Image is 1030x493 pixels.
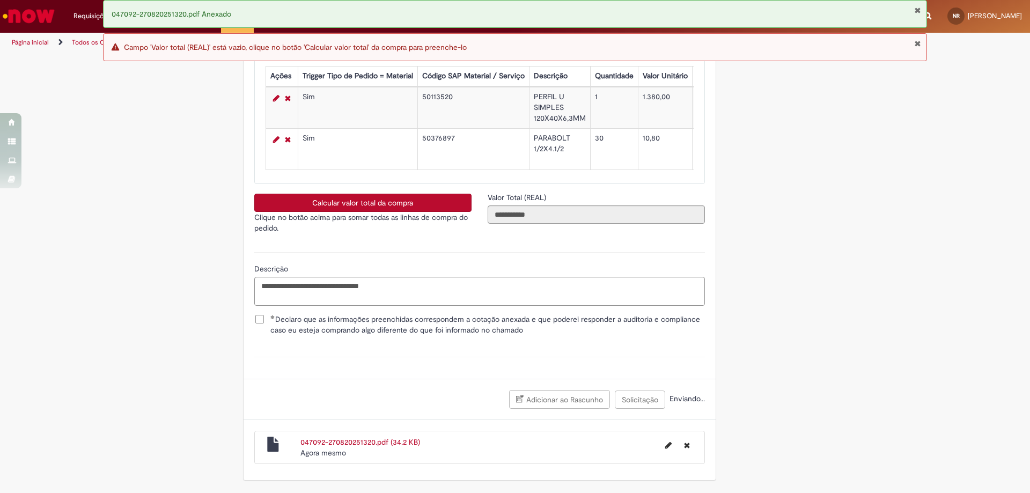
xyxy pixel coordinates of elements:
td: 324,00 [692,129,761,170]
span: [PERSON_NAME] [968,11,1022,20]
th: Código SAP Material / Serviço [417,67,529,86]
td: 30 [590,129,638,170]
th: Valor Unitário [638,67,692,86]
time: 29/08/2025 14:49:44 [300,448,346,458]
span: 047092-270820251320.pdf Anexado [112,9,231,19]
textarea: Descrição [254,277,705,306]
p: Clique no botão acima para somar todas as linhas de compra do pedido. [254,212,472,233]
td: PERFIL U SIMPLES 120X40X6,3MM [529,87,590,129]
button: Fechar Notificação [914,39,921,48]
td: Sim [298,129,417,170]
button: Calcular valor total da compra [254,194,472,212]
label: Somente leitura - Valor Total (REAL) [488,192,548,203]
span: Enviando... [667,394,705,403]
th: Trigger Tipo de Pedido = Material [298,67,417,86]
td: 1.380,00 [638,87,692,129]
th: Quantidade [590,67,638,86]
a: 047092-270820251320.pdf (34.2 KB) [300,437,420,447]
button: Fechar Notificação [914,6,921,14]
a: Editar Linha 2 [270,133,282,146]
span: NR [953,12,960,19]
a: Remover linha 2 [282,133,293,146]
th: Ações [266,67,298,86]
ul: Trilhas de página [8,33,679,53]
img: ServiceNow [1,5,56,27]
span: Campo 'Valor total (REAL)' está vazio, clique no botão 'Calcular valor total' da compra para pree... [124,42,467,52]
button: Excluir 047092-270820251320.pdf [678,437,696,454]
span: Declaro que as informações preenchidas correspondem a cotação anexada e que poderei responder a a... [270,314,705,335]
td: 1.380,00 [692,87,761,129]
td: 50113520 [417,87,529,129]
td: 10,80 [638,129,692,170]
span: Requisições [73,11,111,21]
button: Editar nome de arquivo 047092-270820251320.pdf [659,437,678,454]
th: Valor Total Moeda [692,67,761,86]
input: Valor Total (REAL) [488,205,705,224]
a: Todos os Catálogos [72,38,129,47]
td: 50376897 [417,129,529,170]
a: Editar Linha 1 [270,92,282,105]
th: Descrição [529,67,590,86]
span: Descrição [254,264,290,274]
span: Agora mesmo [300,448,346,458]
a: Remover linha 1 [282,92,293,105]
td: Sim [298,87,417,129]
a: Página inicial [12,38,49,47]
span: Obrigatório Preenchido [270,315,275,319]
span: Somente leitura - Valor Total (REAL) [488,193,548,202]
td: 1 [590,87,638,129]
td: PARABOLT 1/2X4.1/2 [529,129,590,170]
